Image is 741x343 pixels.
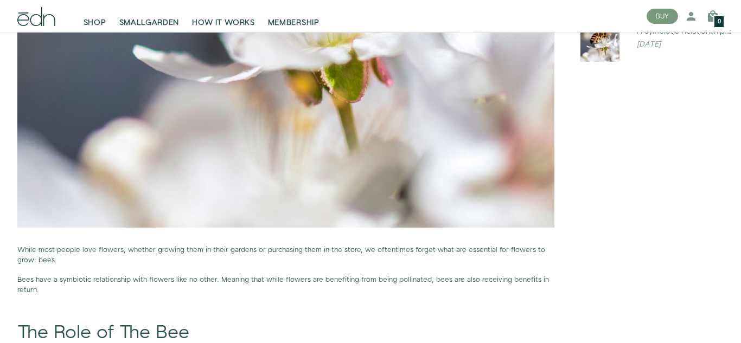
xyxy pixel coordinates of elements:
[119,17,180,28] span: SMALLGARDEN
[647,9,678,24] button: BUY
[169,13,187,28] button: Minimize widget
[17,275,554,295] p: Bees have a symbiotic relationship with flowers like no other. Meaning that while flowers are ben...
[113,4,186,28] a: SMALLGARDEN
[17,245,554,266] p: While most people love flowers, whether growing them in their gardens or purchasing them in the s...
[84,17,106,28] span: SHOP
[186,4,261,28] a: HOW IT WORKS
[77,4,113,28] a: SHOP
[192,17,254,28] span: HOW IT WORKS
[17,323,554,343] h1: The Role of The Bee
[18,8,58,17] span: Support
[718,19,721,25] span: 0
[268,17,320,28] span: MEMBERSHIP
[261,4,326,28] a: MEMBERSHIP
